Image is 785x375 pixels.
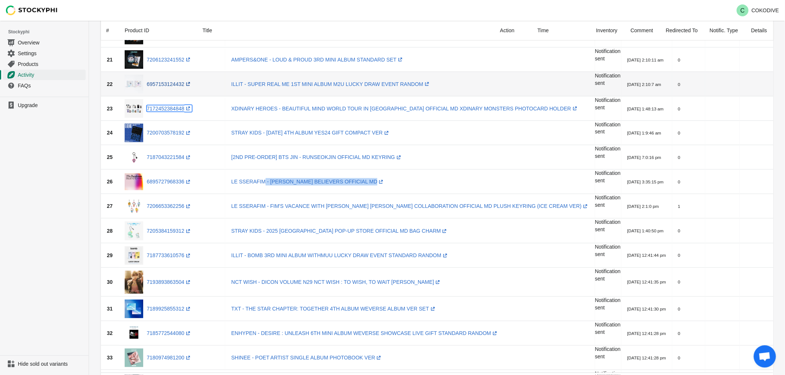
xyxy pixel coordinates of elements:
[125,300,143,318] img: TXT_TOGETHER_Packshot_E_Weverse_Albums_Th_77834f20-5f8b-4bc6-8d3b-7bd04ea20961.png
[147,130,192,136] a: 7200703578192(opens a new window)
[147,81,192,87] a: 6957153124432(opens a new window)
[532,21,590,40] div: Time
[125,197,143,216] img: FIM_S_CLUB_X_EARP_EARP_PLUSH_KEYRING_ICE_CREAM_ver._181806d0-469c-4a28-b4b1-15e18769b21c.png
[660,21,704,40] div: Redirected To
[125,50,143,69] img: L200003379____AMPERS_ONE_3rd_Mini_Album_LOUD_PROUD_CD__TH.jpg
[231,155,402,160] a: [2ND PRE-ORDER] BTS JIN - RUNSEOKJIN OFFICIAL MD KEYRING(opens a new window)
[627,180,664,185] small: [DATE] 3:35:15 pm
[678,180,680,185] small: 0
[3,80,86,91] a: FAQs
[627,356,666,361] small: [DATE] 12:41:28 pm
[3,59,86,69] a: Products
[627,229,664,233] small: [DATE] 1:40:50 pm
[678,155,680,160] small: 0
[3,100,86,110] a: Upgrade
[595,170,621,184] span: Notification sent
[678,131,680,136] small: 0
[107,155,113,160] span: 25
[125,324,143,343] img: STANDARD_RANDOM_a39ab174-22a1-4255-b4d1-106e463c90df.png
[595,73,621,86] span: Notification sent
[107,203,113,209] span: 27
[231,355,382,361] a: SHINEE - POET ARTIST SINGLE ALBUM PHOTOBOOK VER(opens a new window)
[18,71,84,79] span: Activity
[3,48,86,59] a: Settings
[231,106,578,112] a: XDINARY HEROES - BEAUTIFUL MIND WORLD TOUR IN [GEOGRAPHIC_DATA] OFFICIAL MD XDINARY MONSTERS PHOT...
[627,331,666,336] small: [DATE] 12:41:28 pm
[147,253,192,259] a: 7187733610576(opens a new window)
[627,82,661,87] small: [DATE] 2:10:7 am
[125,124,143,142] img: COMPACT_VER_TH.jpg
[231,228,448,234] a: STRAY KIDS - 2025 [GEOGRAPHIC_DATA] POP-UP STORE OFFICIAL MD BAG CHARM(opens a new window)
[147,279,192,285] a: 7193893863504(opens a new window)
[147,203,192,209] a: 7206653362256(opens a new window)
[754,345,776,368] a: Open chat
[678,356,680,361] small: 0
[125,173,143,191] img: BT21_13.png
[595,97,621,110] span: Notification sent
[197,21,494,40] div: Title
[627,280,666,285] small: [DATE] 12:41:35 pm
[18,360,84,368] span: Hide sold out variants
[106,27,110,34] div: #
[107,81,113,87] span: 22
[494,21,532,40] div: Action
[147,228,192,234] a: 7205384159312(opens a new window)
[627,253,666,258] small: [DATE] 12:41:44 pm
[18,82,84,89] span: FAQs
[107,331,113,336] span: 32
[3,359,86,369] a: Hide sold out variants
[147,179,192,185] a: 6895727968336(opens a new window)
[107,306,113,312] span: 31
[125,222,143,240] img: BAG_CHARM_BANGCHAN_86d2018e-61e7-4839-8c7c-bba59d447e75.png
[231,203,589,209] a: LE SSERAFIM - FIM'S VACANCE WITH [PERSON_NAME] [PERSON_NAME] COLLABORATION OFFICIAL MD PLUSH KEYR...
[595,219,621,233] span: Notification sent
[627,307,666,312] small: [DATE] 12:41:30 pm
[18,102,84,109] span: Upgrade
[678,229,680,233] small: 0
[231,253,449,259] a: ILLIT - BOMB 3RD MINI ALBUM WITHMUU LUCKY DRAW EVENT STANDARD RANDOM(opens a new window)
[231,179,385,185] a: LE SSERAFIM - [PERSON_NAME] BELIEVERS OFFICIAL MD(opens a new window)
[231,331,498,336] a: ENHYPEN - DESIRE : UNLEASH 6TH MINI ALBUM WEVERSE SHOWCASE LIVE GIFT STANDARD RANDOM(opens a new ...
[678,307,680,312] small: 0
[125,148,143,167] img: KEYRING_928ae626-d552-43ca-a209-ab00afb07e36.png
[6,6,58,15] img: Stockyphi
[18,50,84,57] span: Settings
[704,21,745,40] div: Notific. Type
[107,179,113,185] span: 26
[678,331,680,336] small: 0
[595,298,621,311] span: Notification sent
[595,146,621,159] span: Notification sent
[595,48,621,62] span: Notification sent
[107,355,113,361] span: 33
[627,155,661,160] small: [DATE] 7:0:16 pm
[734,3,782,18] button: Avatar with initials CCOKODIVE
[595,322,621,335] span: Notification sent
[125,349,143,367] img: SHINEE_PB_89fe885e-153d-443e-9abe-ffa69408719b.jpg
[595,195,621,208] span: Notification sent
[18,39,84,46] span: Overview
[627,106,664,111] small: [DATE] 1:48:13 am
[752,7,779,13] p: COKODIVE
[678,106,680,111] small: 0
[737,4,749,16] span: Avatar with initials C
[627,131,661,136] small: [DATE] 1:9:46 am
[147,331,192,336] a: 7185772544080(opens a new window)
[740,7,745,14] text: C
[678,253,680,258] small: 0
[125,99,143,118] img: PHOTOCARD_HOLDER_f90a0f73-bb43-4b1c-ad8f-159d3e7d55cd.jpg
[678,57,680,62] small: 0
[231,306,436,312] a: TXT - THE STAR CHAPTER: TOGETHER 4TH ALBUM WEVERSE ALBUM VER SET(opens a new window)
[147,106,192,112] a: 7172452384848(opens a new window)
[147,306,192,312] a: 7189925855312(opens a new window)
[107,106,113,112] span: 23
[678,280,680,285] small: 0
[595,346,621,360] span: Notification sent
[107,228,113,234] span: 28
[107,57,113,63] span: 21
[627,57,664,62] small: [DATE] 2:10:11 am
[590,21,625,40] div: Inventory
[678,82,680,87] small: 0
[231,130,390,136] a: STRAY KIDS - [DATE] 4TH ALBUM YES24 GIFT COMPACT VER(opens a new window)
[125,271,143,294] img: 03_B_NCT_WISH_RIKU_F_496ca784-46c3-4559-9948-c6873b12a47d.jpg
[627,204,659,209] small: [DATE] 2:1:0 pm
